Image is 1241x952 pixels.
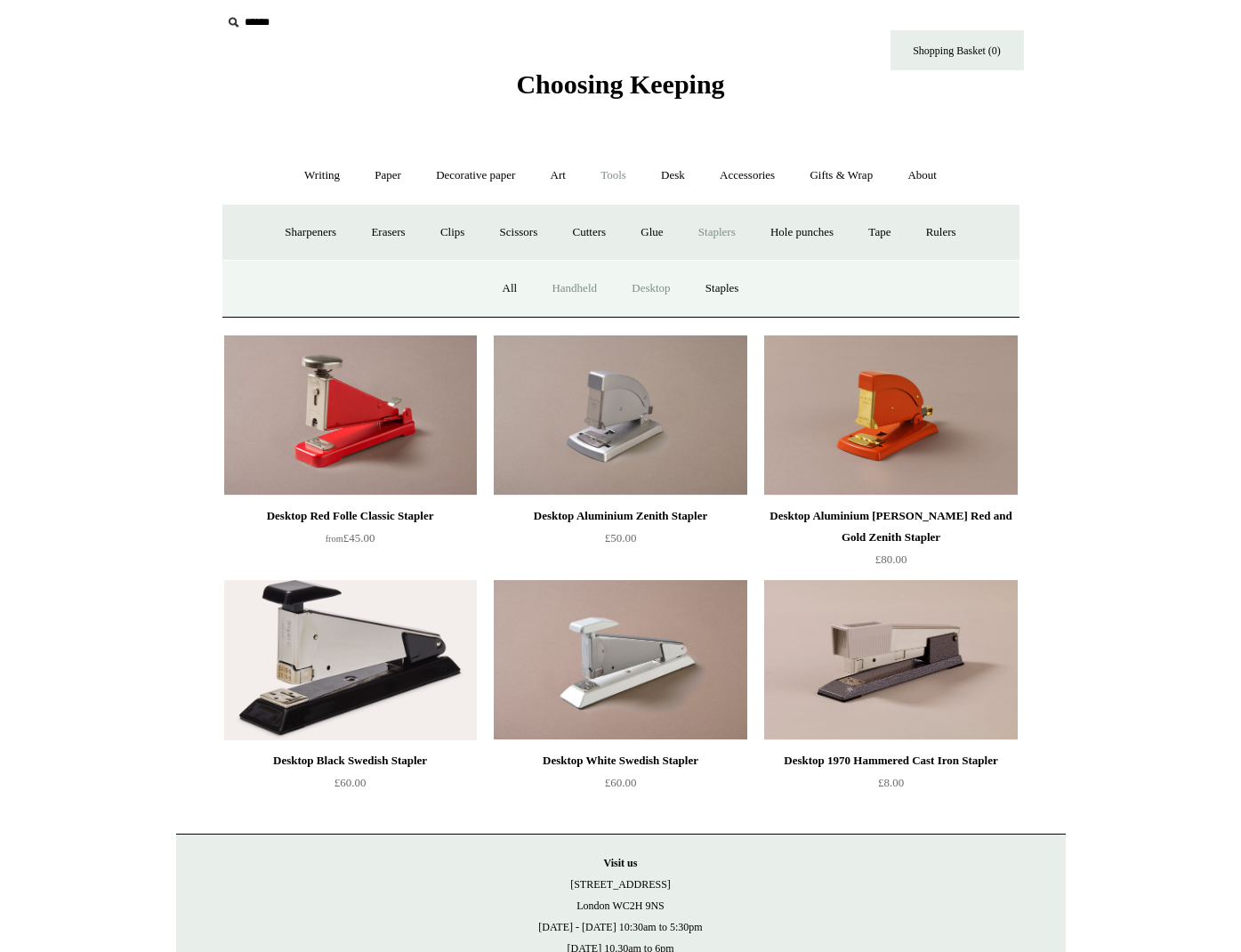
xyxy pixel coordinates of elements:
a: Hole punches [754,209,850,256]
a: All [487,265,534,312]
a: Desk [645,152,701,199]
a: Staples [689,265,755,312]
div: Desktop Black Swedish Stapler [229,750,472,771]
a: Tape [852,209,907,256]
div: Desktop White Swedish Stapler [498,750,742,771]
a: Clips [424,209,480,256]
a: Desktop White Swedish Stapler Desktop White Swedish Stapler [494,580,746,740]
span: £60.00 [334,776,367,789]
div: Desktop Red Folle Classic Stapler [229,505,472,527]
a: Cutters [556,209,622,256]
img: Desktop Red Folle Classic Stapler [224,335,477,496]
span: £45.00 [326,531,375,545]
img: Desktop Black Swedish Stapler [224,580,477,740]
span: from [326,534,343,544]
div: Desktop Aluminium [PERSON_NAME] Red and Gold Zenith Stapler [769,505,1012,548]
a: Sharpeners [269,209,352,256]
img: Desktop Aluminium Zenith Stapler [494,335,746,496]
a: Art [535,152,582,199]
a: Desktop Aluminium Zenith Stapler Desktop Aluminium Zenith Stapler [494,335,746,496]
a: Tools [584,152,642,199]
a: Desktop 1970 Hammered Cast Iron Stapler £8.00 [764,750,1017,823]
a: Choosing Keeping [516,84,724,96]
span: £50.00 [605,531,637,545]
img: Desktop White Swedish Stapler [494,580,746,740]
span: £8.00 [878,776,904,789]
a: Desktop Aluminium Vermillion Red and Gold Zenith Stapler Desktop Aluminium Vermillion Red and Gol... [764,335,1017,496]
div: Desktop Aluminium Zenith Stapler [498,505,742,527]
a: Writing [288,152,356,199]
a: Staplers [682,209,752,256]
div: Desktop 1970 Hammered Cast Iron Stapler [769,750,1012,771]
a: Desktop Aluminium [PERSON_NAME] Red and Gold Zenith Stapler £80.00 [764,505,1017,578]
a: Desktop [616,265,686,312]
img: Desktop Aluminium Vermillion Red and Gold Zenith Stapler [764,335,1017,496]
a: Paper [359,152,417,199]
a: Shopping Basket (0) [890,30,1024,70]
a: Desktop 1970 Hammered Cast Iron Stapler Desktop 1970 Hammered Cast Iron Stapler [764,580,1017,740]
a: Glue [625,209,679,256]
a: Accessories [704,152,791,199]
a: Desktop Red Folle Classic Stapler from£45.00 [224,505,477,578]
a: Desktop White Swedish Stapler £60.00 [494,750,746,823]
a: Decorative paper [420,152,531,199]
a: Rulers [910,209,972,256]
a: Scissors [484,209,554,256]
a: Desktop Black Swedish Stapler Desktop Black Swedish Stapler [224,580,477,740]
a: Desktop Aluminium Zenith Stapler £50.00 [494,505,746,578]
a: Desktop Red Folle Classic Stapler Desktop Red Folle Classic Stapler [224,335,477,496]
a: Erasers [355,209,421,256]
span: £80.00 [875,553,907,566]
img: Desktop 1970 Hammered Cast Iron Stapler [764,580,1017,740]
a: Gifts & Wrap [794,152,889,199]
a: Desktop Black Swedish Stapler £60.00 [224,750,477,823]
a: About [891,152,953,199]
strong: Visit us [604,857,638,869]
span: £60.00 [605,776,637,789]
a: Handheld [536,265,613,312]
span: Choosing Keeping [516,69,724,99]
